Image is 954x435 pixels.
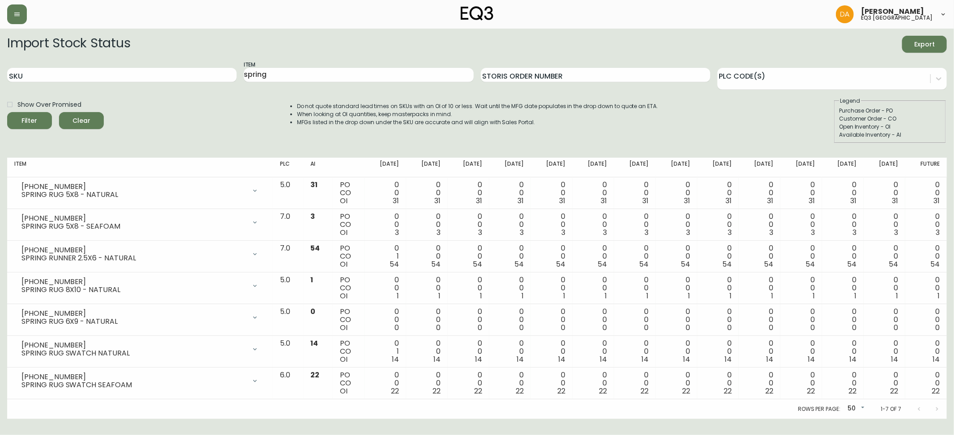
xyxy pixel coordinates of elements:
div: 0 0 [580,213,607,237]
legend: Legend [839,97,861,105]
div: 0 0 [413,276,441,300]
div: 0 0 [788,213,815,237]
span: 1 [311,275,314,285]
span: 31 [809,196,815,206]
div: 0 1 [372,339,399,364]
span: 54 [390,259,399,269]
span: 0 [519,322,524,333]
span: 3 [395,227,399,238]
div: [PHONE_NUMBER]SPRING RUG SWATCH NATURAL [14,339,266,359]
span: 14 [849,354,856,364]
span: 22 [724,386,732,396]
div: 0 0 [663,213,690,237]
span: 31 [393,196,399,206]
span: OI [340,259,348,269]
div: 0 0 [496,213,524,237]
div: 0 0 [829,308,856,332]
span: 31 [767,196,773,206]
div: 0 0 [580,339,607,364]
div: 0 0 [746,276,773,300]
td: 7.0 [273,241,303,272]
span: 1 [813,291,815,301]
div: 0 0 [621,371,649,395]
div: 0 0 [538,371,565,395]
span: OI [340,322,348,333]
p: Rows per page: [798,405,840,413]
div: [PHONE_NUMBER]SPRING RUG 5X8 - NATURAL [14,181,266,201]
span: 54 [473,259,482,269]
span: 14 [433,354,441,364]
div: 0 0 [496,339,524,364]
th: AI [304,158,333,177]
div: SPRING RUG 5X8 - NATURAL [21,191,246,199]
span: 0 [602,322,607,333]
div: 0 0 [496,308,524,332]
span: 22 [474,386,482,396]
span: 14 [725,354,732,364]
span: OI [340,386,348,396]
div: 0 0 [621,244,649,268]
div: 0 0 [704,244,732,268]
div: 0 0 [912,276,940,300]
span: 1 [397,291,399,301]
span: 54 [764,259,773,269]
div: 0 0 [413,339,441,364]
span: 14 [558,354,565,364]
th: Future [905,158,947,177]
span: 0 [686,322,690,333]
div: 0 0 [455,371,482,395]
span: 31 [601,196,607,206]
div: PO CO [340,276,357,300]
button: Filter [7,112,52,129]
div: [PHONE_NUMBER] [21,183,246,191]
h2: Import Stock Status [7,36,130,53]
th: [DATE] [864,158,905,177]
div: PO CO [340,213,357,237]
span: 14 [600,354,607,364]
div: 0 0 [455,308,482,332]
div: 0 0 [538,213,565,237]
span: Show Over Promised [17,100,81,109]
div: 0 0 [538,276,565,300]
span: 0 [852,322,856,333]
div: 0 0 [829,181,856,205]
span: OI [340,196,348,206]
div: 0 0 [621,213,649,237]
li: MFGs listed in the drop down under the SKU are accurate and will align with Sales Portal. [297,118,658,126]
div: 0 0 [871,181,898,205]
div: 0 0 [455,244,482,268]
th: [DATE] [448,158,489,177]
div: 0 0 [912,244,940,268]
div: 0 0 [538,308,565,332]
div: SPRING RUG 5X8 - SEAFOAM [21,222,246,230]
div: 0 0 [372,213,399,237]
span: 3 [936,227,940,238]
div: [PHONE_NUMBER] [21,278,246,286]
div: 0 0 [788,339,815,364]
div: PO CO [340,371,357,395]
div: [PHONE_NUMBER] [21,341,246,349]
span: 22 [516,386,524,396]
span: 1 [480,291,482,301]
span: 0 [311,306,316,317]
span: 3 [478,227,482,238]
div: Customer Order - CO [839,115,941,123]
div: 0 0 [871,213,898,237]
div: 0 0 [413,213,441,237]
span: 1 [522,291,524,301]
td: 5.0 [273,177,303,209]
div: 0 0 [538,181,565,205]
span: 1 [729,291,732,301]
div: 0 0 [704,308,732,332]
div: [PHONE_NUMBER] [21,310,246,318]
div: 0 0 [746,213,773,237]
div: 0 0 [455,181,482,205]
p: 1-7 of 7 [881,405,901,413]
div: 0 0 [829,339,856,364]
span: 1 [896,291,898,301]
div: Available Inventory - AI [839,131,941,139]
span: 1 [937,291,940,301]
div: 0 0 [496,181,524,205]
div: 0 0 [871,371,898,395]
div: 0 0 [496,244,524,268]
